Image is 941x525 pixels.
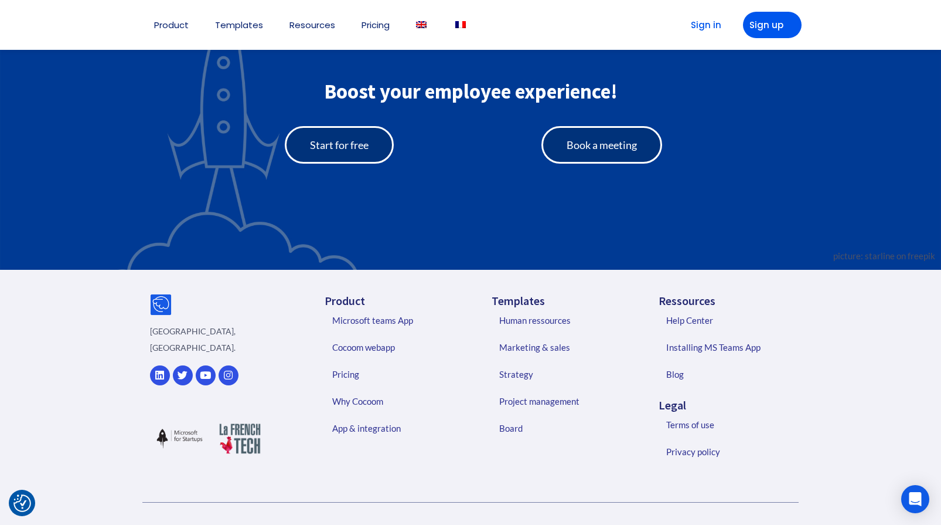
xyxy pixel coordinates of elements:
h5: Legal [659,399,804,411]
img: English [416,21,427,28]
h5: Product [325,295,470,307]
a: Cocoom webapp [321,334,471,361]
a: Blog [654,361,805,388]
h5: Templates [492,295,637,307]
a: Terms of use [654,411,805,438]
a: Resources [289,21,335,29]
a: Human ressources [487,307,638,334]
a: Strategy [487,361,638,388]
a: Why Cocoom [321,388,471,415]
span: Book a meeting [567,140,637,150]
img: French [455,21,466,28]
a: Marketing & sales [487,334,638,361]
div: Open Intercom Messenger [901,485,929,513]
h5: Ressources [659,295,804,307]
p: [GEOGRAPHIC_DATA], [GEOGRAPHIC_DATA]. [150,323,270,356]
a: Book a meeting [541,126,662,164]
a: Sign in [673,12,731,38]
a: Project management [487,388,638,415]
a: Installing MS Teams App [654,334,805,361]
a: picture: starline on freepik [833,250,935,261]
a: Help Center [654,307,805,334]
a: Sign up [743,12,802,38]
a: Pricing [321,361,471,388]
button: Consent Preferences [13,494,31,512]
a: Product [154,21,189,29]
a: Start for free [285,126,394,164]
a: Pricing [362,21,390,29]
a: Board [487,415,638,442]
img: Revisit consent button [13,494,31,512]
span: Start for free [310,140,369,150]
a: Privacy policy [654,438,805,465]
a: Templates [215,21,263,29]
a: Microsoft teams App [321,307,471,334]
a: App & integration [321,415,471,442]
